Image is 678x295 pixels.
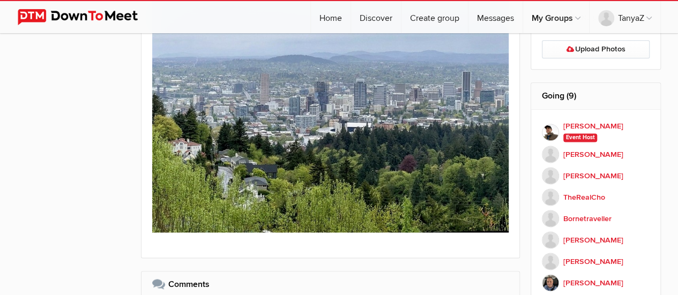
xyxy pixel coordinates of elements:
[563,149,623,161] b: [PERSON_NAME]
[563,277,623,289] b: [PERSON_NAME]
[542,40,650,58] a: Upload Photos
[542,188,559,206] img: TheRealCho
[542,272,650,293] a: [PERSON_NAME]
[563,256,623,268] b: [PERSON_NAME]
[542,210,559,227] img: Bornetraveller
[542,83,650,109] h2: Going (9)
[542,120,650,143] a: [PERSON_NAME] Event Host
[542,274,559,291] img: Russ Revutski
[542,186,650,208] a: TheRealCho
[351,1,401,33] a: Discover
[542,146,559,163] img: Forrest Lin
[542,231,559,248] img: Jonathan Khoo
[311,1,351,33] a: Home
[563,213,612,225] b: Bornetraveller
[542,251,650,272] a: [PERSON_NAME]
[542,167,559,184] img: David VanCleave
[18,9,154,25] img: DownToMeet
[542,165,650,186] a: [PERSON_NAME]
[563,192,605,203] b: TheRealCho
[563,120,623,132] b: [PERSON_NAME]
[401,1,468,33] a: Create group
[468,1,523,33] a: Messages
[563,170,623,182] b: [PERSON_NAME]
[523,1,589,33] a: My Groups
[563,235,623,246] b: [PERSON_NAME]
[542,253,559,270] img: Blake P.
[542,143,650,165] a: [PERSON_NAME]
[542,208,650,229] a: Bornetraveller
[563,133,597,142] span: Event Host
[542,229,650,251] a: [PERSON_NAME]
[542,124,559,141] img: Stefan Krasowski
[590,1,660,33] a: TanyaZ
